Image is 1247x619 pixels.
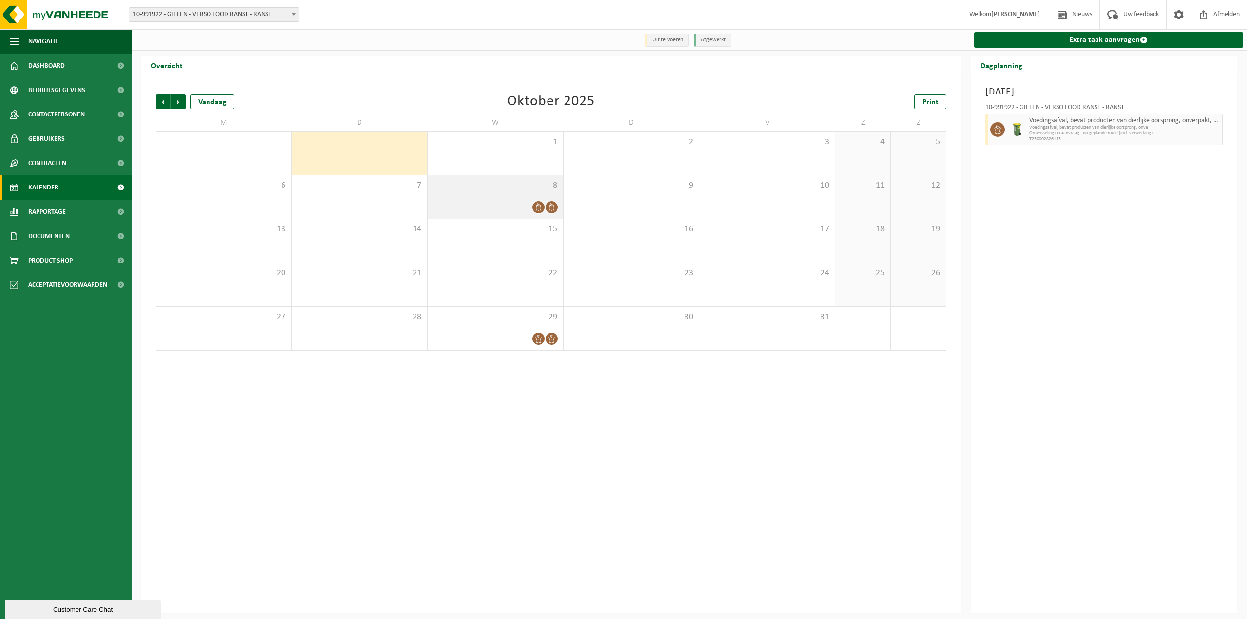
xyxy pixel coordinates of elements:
[292,114,428,131] td: D
[297,180,422,191] span: 7
[840,180,886,191] span: 11
[28,175,58,200] span: Kalender
[568,180,694,191] span: 9
[840,268,886,279] span: 25
[161,312,286,322] span: 27
[161,224,286,235] span: 13
[704,224,830,235] span: 17
[428,114,564,131] td: W
[28,78,85,102] span: Bedrijfsgegevens
[297,268,422,279] span: 21
[156,114,292,131] td: M
[896,268,941,279] span: 26
[896,180,941,191] span: 12
[896,224,941,235] span: 19
[433,137,558,148] span: 1
[564,114,699,131] td: D
[28,200,66,224] span: Rapportage
[704,137,830,148] span: 3
[141,56,192,75] h2: Overzicht
[28,151,66,175] span: Contracten
[28,29,58,54] span: Navigatie
[129,7,299,22] span: 10-991922 - GIELEN - VERSO FOOD RANST - RANST
[28,54,65,78] span: Dashboard
[5,598,163,619] iframe: chat widget
[28,224,70,248] span: Documenten
[507,94,595,109] div: Oktober 2025
[568,268,694,279] span: 23
[297,312,422,322] span: 28
[161,180,286,191] span: 6
[991,11,1040,18] strong: [PERSON_NAME]
[891,114,946,131] td: Z
[28,102,85,127] span: Contactpersonen
[699,114,835,131] td: V
[896,137,941,148] span: 5
[433,312,558,322] span: 29
[704,180,830,191] span: 10
[985,85,1223,99] h3: [DATE]
[28,127,65,151] span: Gebruikers
[704,268,830,279] span: 24
[568,137,694,148] span: 2
[568,312,694,322] span: 30
[156,94,170,109] span: Vorige
[568,224,694,235] span: 16
[971,56,1032,75] h2: Dagplanning
[704,312,830,322] span: 31
[840,137,886,148] span: 4
[1029,136,1220,142] span: T250002826113
[433,268,558,279] span: 22
[129,8,299,21] span: 10-991922 - GIELEN - VERSO FOOD RANST - RANST
[914,94,946,109] a: Print
[297,224,422,235] span: 14
[694,34,731,47] li: Afgewerkt
[190,94,234,109] div: Vandaag
[433,180,558,191] span: 8
[1029,131,1220,136] span: Omwisseling op aanvraag - op geplande route (incl. verwerking)
[840,224,886,235] span: 18
[28,273,107,297] span: Acceptatievoorwaarden
[985,104,1223,114] div: 10-991922 - GIELEN - VERSO FOOD RANST - RANST
[433,224,558,235] span: 15
[1029,125,1220,131] span: Voedingsafval, bevat producten van dierlijke oorsprong, onve
[161,268,286,279] span: 20
[974,32,1244,48] a: Extra taak aanvragen
[28,248,73,273] span: Product Shop
[1010,122,1024,137] img: WB-0140-HPE-GN-50
[1029,117,1220,125] span: Voedingsafval, bevat producten van dierlijke oorsprong, onverpakt, categorie 3
[835,114,891,131] td: Z
[922,98,939,106] span: Print
[171,94,186,109] span: Volgende
[645,34,689,47] li: Uit te voeren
